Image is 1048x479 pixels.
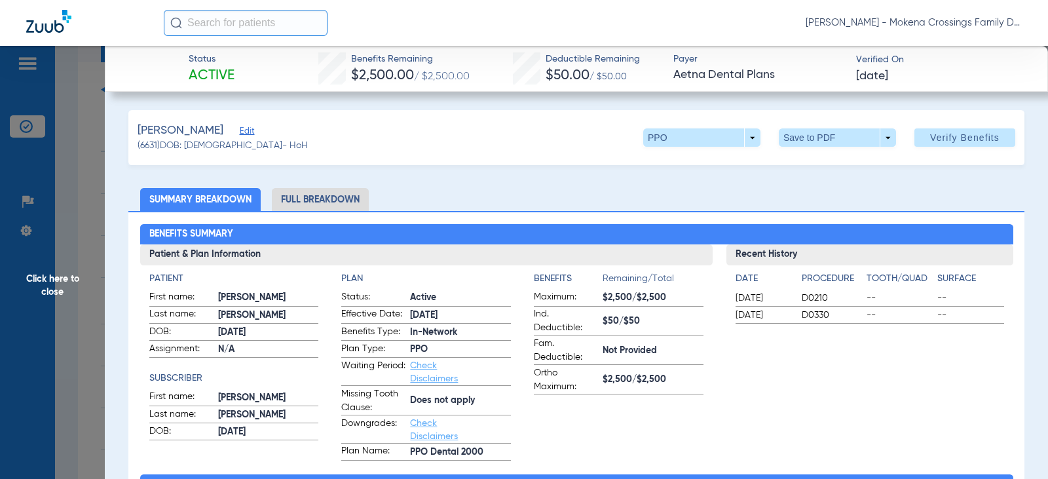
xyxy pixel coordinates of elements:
[218,326,319,339] span: [DATE]
[410,291,511,305] span: Active
[856,68,888,85] span: [DATE]
[414,71,470,82] span: / $2,500.00
[240,126,252,139] span: Edit
[149,372,319,385] h4: Subscriber
[138,123,223,139] span: [PERSON_NAME]
[351,69,414,83] span: $2,500.00
[736,272,791,286] h4: Date
[867,309,933,322] span: --
[341,290,405,306] span: Status:
[603,272,703,290] span: Remaining/Total
[914,128,1015,147] button: Verify Benefits
[218,391,319,405] span: [PERSON_NAME]
[534,272,603,290] app-breakdown-title: Benefits
[26,10,71,33] img: Zuub Logo
[149,290,214,306] span: First name:
[218,408,319,422] span: [PERSON_NAME]
[736,272,791,290] app-breakdown-title: Date
[341,272,511,286] h4: Plan
[149,307,214,323] span: Last name:
[546,52,640,66] span: Deductible Remaining
[149,272,319,286] h4: Patient
[856,53,1027,67] span: Verified On
[673,52,844,66] span: Payer
[867,272,933,290] app-breakdown-title: Tooth/Quad
[138,139,308,153] span: (6631) DOB: [DEMOGRAPHIC_DATA] - HoH
[341,342,405,358] span: Plan Type:
[736,309,791,322] span: [DATE]
[802,292,861,305] span: D0210
[149,408,214,423] span: Last name:
[673,67,844,83] span: Aetna Dental Plans
[189,67,234,85] span: Active
[410,446,511,459] span: PPO Dental 2000
[140,244,713,265] h3: Patient & Plan Information
[867,272,933,286] h4: Tooth/Quad
[149,390,214,406] span: First name:
[189,52,234,66] span: Status
[272,188,369,211] li: Full Breakdown
[937,272,1003,290] app-breakdown-title: Surface
[806,16,1022,29] span: [PERSON_NAME] - Mokena Crossings Family Dental
[410,343,511,356] span: PPO
[341,444,405,460] span: Plan Name:
[140,224,1013,245] h2: Benefits Summary
[410,326,511,339] span: In-Network
[218,343,319,356] span: N/A
[164,10,327,36] input: Search for patients
[534,290,598,306] span: Maximum:
[534,307,598,335] span: Ind. Deductible:
[937,309,1003,322] span: --
[410,419,458,441] a: Check Disclaimers
[341,387,405,415] span: Missing Tooth Clause:
[802,272,861,286] h4: Procedure
[341,417,405,443] span: Downgrades:
[603,373,703,387] span: $2,500/$2,500
[341,359,405,385] span: Waiting Period:
[218,425,319,439] span: [DATE]
[341,307,405,323] span: Effective Date:
[802,309,861,322] span: D0330
[351,52,470,66] span: Benefits Remaining
[603,291,703,305] span: $2,500/$2,500
[802,272,861,290] app-breakdown-title: Procedure
[643,128,760,147] button: PPO
[589,72,627,81] span: / $50.00
[726,244,1013,265] h3: Recent History
[937,292,1003,305] span: --
[410,394,511,408] span: Does not apply
[410,309,511,322] span: [DATE]
[937,272,1003,286] h4: Surface
[534,272,603,286] h4: Benefits
[867,292,933,305] span: --
[603,344,703,358] span: Not Provided
[218,291,319,305] span: [PERSON_NAME]
[149,425,214,440] span: DOB:
[779,128,896,147] button: Save to PDF
[736,292,791,305] span: [DATE]
[218,309,319,322] span: [PERSON_NAME]
[603,315,703,328] span: $50/$50
[534,337,598,364] span: Fam. Deductible:
[149,325,214,341] span: DOB:
[546,69,589,83] span: $50.00
[930,132,1000,143] span: Verify Benefits
[140,188,261,211] li: Summary Breakdown
[534,366,598,394] span: Ortho Maximum:
[170,17,182,29] img: Search Icon
[149,342,214,358] span: Assignment:
[410,361,458,383] a: Check Disclaimers
[341,325,405,341] span: Benefits Type:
